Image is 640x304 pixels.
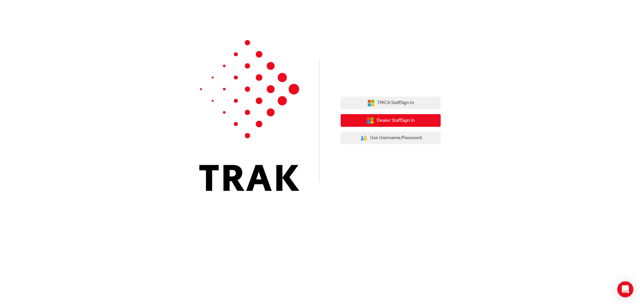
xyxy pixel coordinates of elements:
[370,134,422,142] span: Use Username/Password
[377,117,415,124] span: Dealer Staff Sign In
[199,40,299,191] img: Trak
[341,114,441,127] button: Dealer StaffSign In
[341,132,441,144] button: Use Username/Password
[341,97,441,109] button: TMCA StaffSign In
[617,281,633,297] div: Open Intercom Messenger
[377,99,414,107] span: TMCA Staff Sign In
